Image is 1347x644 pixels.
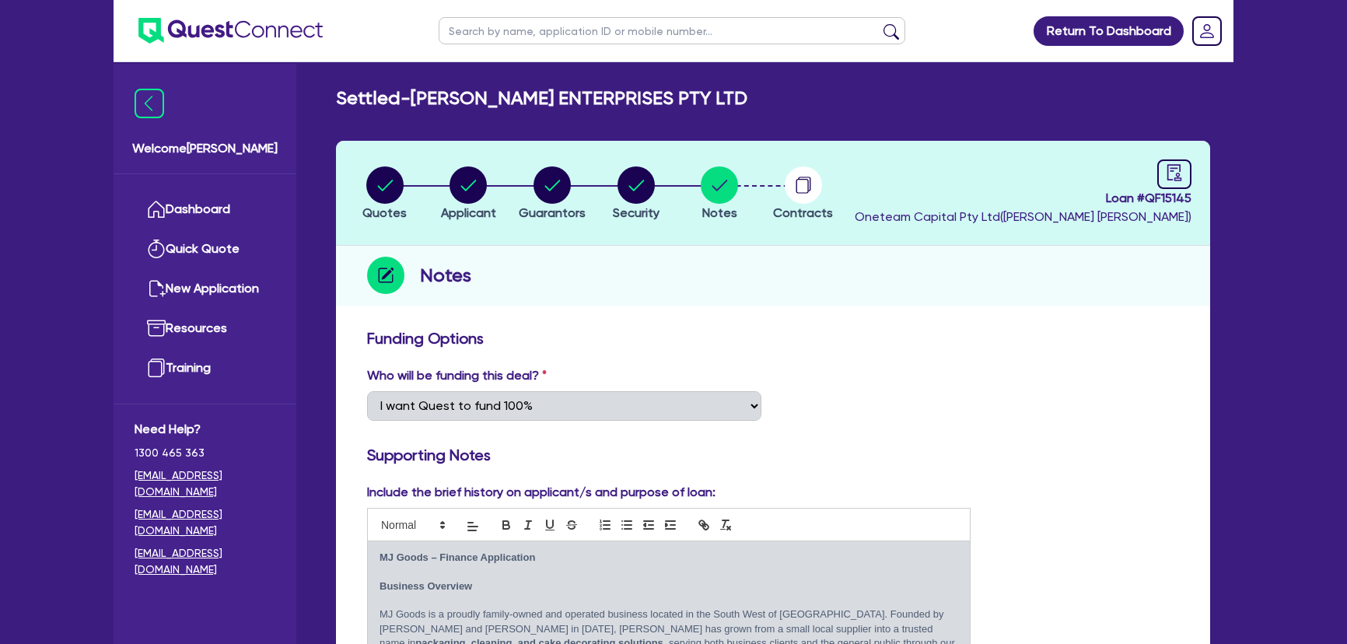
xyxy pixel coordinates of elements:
[135,269,275,309] a: New Application
[147,359,166,377] img: training
[441,205,496,220] span: Applicant
[367,329,1179,348] h3: Funding Options
[135,89,164,118] img: icon-menu-close
[855,209,1191,224] span: Oneteam Capital Pty Ltd ( [PERSON_NAME] [PERSON_NAME] )
[1187,11,1227,51] a: Dropdown toggle
[518,166,586,223] button: Guarantors
[702,205,737,220] span: Notes
[147,319,166,338] img: resources
[362,205,407,220] span: Quotes
[132,139,278,158] span: Welcome [PERSON_NAME]
[519,205,586,220] span: Guarantors
[772,166,834,223] button: Contracts
[135,348,275,388] a: Training
[367,366,547,385] label: Who will be funding this deal?
[1034,16,1184,46] a: Return To Dashboard
[1166,164,1183,181] span: audit
[135,190,275,229] a: Dashboard
[1157,159,1191,189] a: audit
[147,279,166,298] img: new-application
[367,257,404,294] img: step-icon
[147,240,166,258] img: quick-quote
[612,166,660,223] button: Security
[138,18,323,44] img: quest-connect-logo-blue
[380,551,535,563] strong: MJ Goods – Finance Application
[336,87,747,110] h2: Settled - [PERSON_NAME] ENTERPRISES PTY LTD
[700,166,739,223] button: Notes
[135,309,275,348] a: Resources
[135,445,275,461] span: 1300 465 363
[362,166,408,223] button: Quotes
[380,580,472,592] strong: Business Overview
[613,205,660,220] span: Security
[855,189,1191,208] span: Loan # QF15145
[135,229,275,269] a: Quick Quote
[367,483,715,502] label: Include the brief history on applicant/s and purpose of loan:
[135,545,275,578] a: [EMAIL_ADDRESS][DOMAIN_NAME]
[135,420,275,439] span: Need Help?
[367,446,1179,464] h3: Supporting Notes
[440,166,497,223] button: Applicant
[135,506,275,539] a: [EMAIL_ADDRESS][DOMAIN_NAME]
[135,467,275,500] a: [EMAIL_ADDRESS][DOMAIN_NAME]
[773,205,833,220] span: Contracts
[420,261,471,289] h2: Notes
[439,17,905,44] input: Search by name, application ID or mobile number...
